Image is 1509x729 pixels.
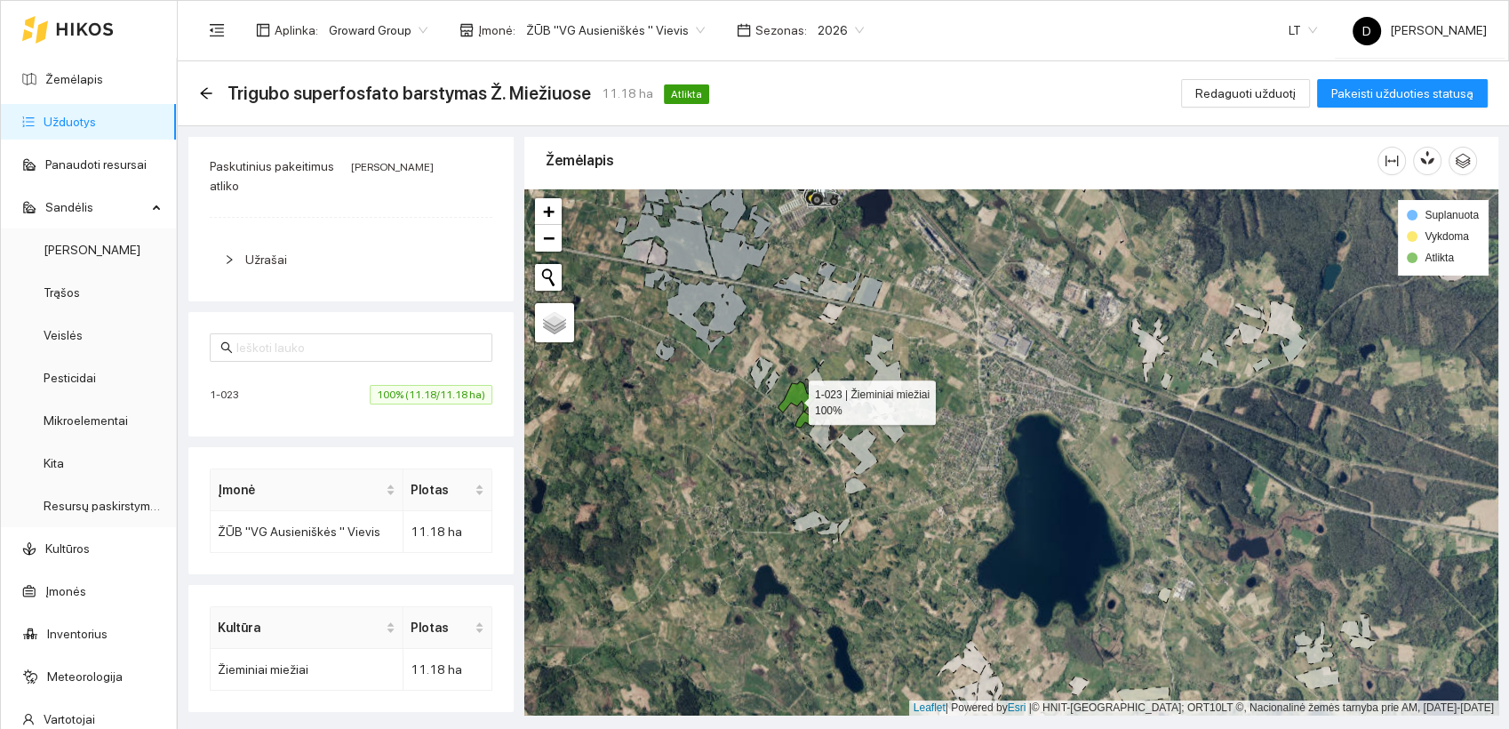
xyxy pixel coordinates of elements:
a: Įmonės [45,584,86,598]
span: 100% (11.18/11.18 ha) [370,385,492,405]
button: Pakeisti užduoties statusą [1317,79,1488,108]
span: [PERSON_NAME] [351,161,434,173]
span: Redaguoti užduotį [1195,84,1296,103]
a: Pesticidai [44,371,96,385]
a: [PERSON_NAME] [44,243,140,257]
button: Initiate a new search [535,264,562,291]
span: 2026 [818,17,864,44]
span: right [224,254,235,265]
span: ŽŪB "VG Ausieniškės " Vievis [526,17,705,44]
span: Paskutinius pakeitimus atliko [210,159,334,193]
a: Zoom in [535,198,562,225]
span: Įmonė : [478,20,515,40]
a: Vartotojai [44,712,95,726]
td: ŽŪB "VG Ausieniškės " Vievis [211,511,403,553]
span: Užrašai [245,252,287,267]
a: Layers [535,303,574,342]
span: Trigubo superfosfato barstymas Ž. Miežiuose [228,79,591,108]
a: Leaflet [914,701,946,714]
span: D [1362,17,1371,45]
a: Trąšos [44,285,80,300]
a: Redaguoti užduotį [1181,86,1310,100]
span: Sezonas : [755,20,807,40]
span: menu-fold [209,22,225,38]
a: Meteorologija [47,669,123,684]
th: this column's title is Plotas,this column is sortable [403,607,492,649]
th: this column's title is Plotas,this column is sortable [403,469,492,511]
span: Pakeisti užduoties statusą [1331,84,1473,103]
div: | Powered by © HNIT-[GEOGRAPHIC_DATA]; ORT10LT ©, Nacionalinė žemės tarnyba prie AM, [DATE]-[DATE] [909,701,1498,716]
span: 1-023 [210,386,248,404]
span: − [543,227,555,249]
a: Mikroelementai [44,413,128,428]
th: this column's title is Įmonė,this column is sortable [211,469,403,511]
span: calendar [737,23,751,37]
span: arrow-left [199,86,213,100]
span: | [1029,701,1032,714]
a: Žemėlapis [45,72,103,86]
td: Žieminiai miežiai [211,649,403,691]
span: LT [1289,17,1317,44]
span: Atlikta [1425,252,1454,264]
button: Redaguoti užduotį [1181,79,1310,108]
button: menu-fold [199,12,235,48]
span: search [220,341,233,354]
a: Kita [44,456,64,470]
a: Kultūros [45,541,90,556]
span: + [543,200,555,222]
div: Žemėlapis [546,135,1377,186]
td: 11.18 ha [403,649,492,691]
span: layout [256,23,270,37]
a: Užduotys [44,115,96,129]
span: shop [459,23,474,37]
a: Zoom out [535,225,562,252]
span: Kultūra [218,618,382,637]
div: Užrašai [210,239,492,280]
a: Panaudoti resursai [45,157,147,172]
span: Plotas [411,480,471,500]
span: Vykdoma [1425,230,1469,243]
a: Resursų paskirstymas [44,499,164,513]
span: Plotas [411,618,471,637]
span: column-width [1378,154,1405,168]
span: Groward Group [329,17,427,44]
span: Įmonė [218,480,382,500]
span: [PERSON_NAME] [1353,23,1487,37]
a: Esri [1008,701,1026,714]
input: Ieškoti lauko [236,338,482,357]
a: Veislės [44,328,83,342]
span: Sandėlis [45,189,147,225]
a: Inventorius [47,627,108,641]
span: Aplinka : [275,20,318,40]
td: 11.18 ha [403,511,492,553]
span: 11.18 ha [602,84,653,103]
th: this column's title is Kultūra,this column is sortable [211,607,403,649]
span: Suplanuota [1425,209,1479,221]
span: Atlikta [664,84,709,104]
button: column-width [1377,147,1406,175]
div: Atgal [199,86,213,101]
